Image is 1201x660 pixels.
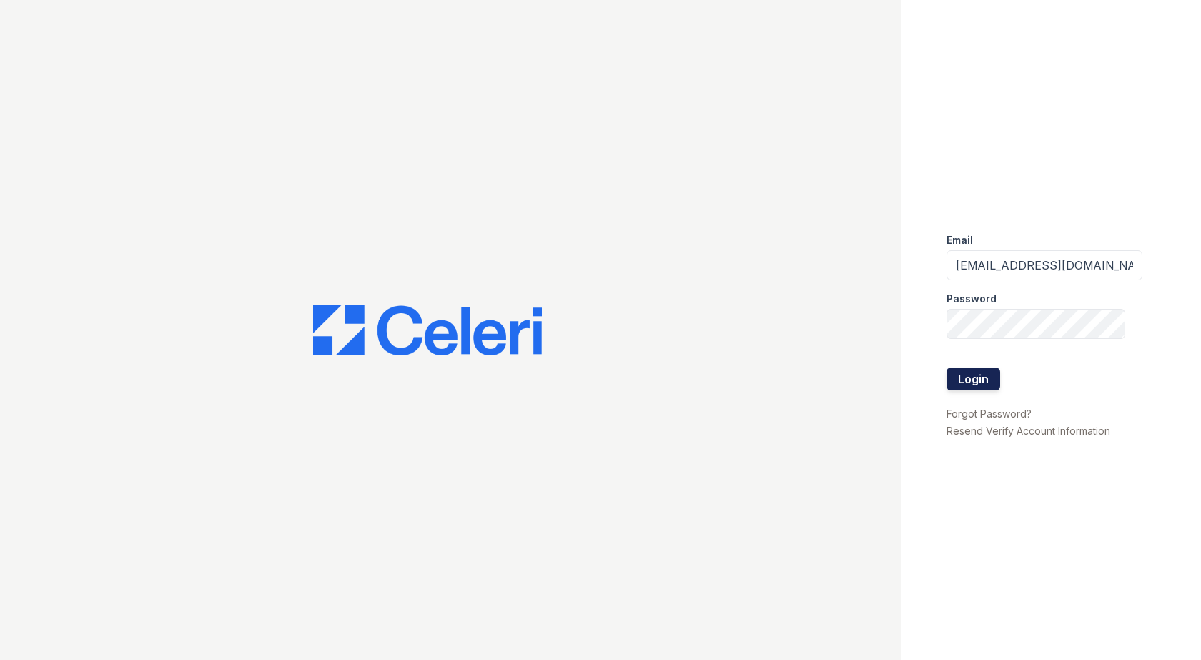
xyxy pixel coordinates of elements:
label: Email [947,233,973,247]
a: Resend Verify Account Information [947,425,1110,437]
label: Password [947,292,997,306]
img: CE_Logo_Blue-a8612792a0a2168367f1c8372b55b34899dd931a85d93a1a3d3e32e68fde9ad4.png [313,305,542,356]
a: Forgot Password? [947,408,1032,420]
button: Login [947,368,1000,390]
